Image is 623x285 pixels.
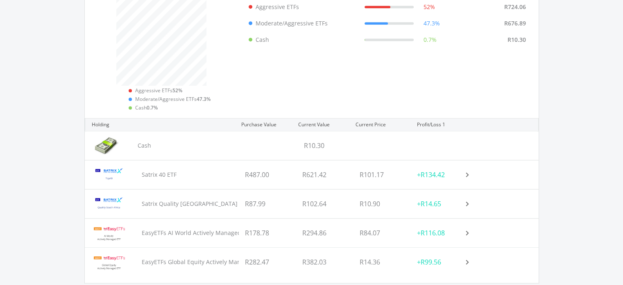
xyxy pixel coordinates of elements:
[85,189,239,218] div: Satrix Quality [GEOGRAPHIC_DATA] ETF
[85,248,239,276] div: EasyETFs Global Equity Actively Managed ETF
[410,119,468,131] div: Profit/Loss 1
[411,189,468,218] div: +R14.65
[249,2,299,11] div: Aggressive ETFs
[411,219,468,247] div: +R116.08
[353,160,411,189] div: R101.17
[91,163,127,186] img: EQU.ZA.STX40.png
[135,87,182,94] span: Aggressive ETFs
[135,96,211,103] span: Moderate/Aggressive ETFs
[445,32,532,48] div: R10.30
[91,221,127,244] img: EQU.ZA.EASYAI.png
[85,189,539,218] mat-expansion-panel-header: Satrix Quality [GEOGRAPHIC_DATA] ETF R87.99 R102.64 R10.90 +R14.65
[365,19,440,27] div: 47.3%
[239,219,296,247] div: R178.78
[239,189,296,218] div: R87.99
[411,248,468,276] div: +R99.56
[296,248,353,276] div: R382.03
[85,131,539,160] mat-expansion-panel-header: Cash R10.30
[349,119,410,131] div: Current Price
[135,104,158,111] span: Cash
[91,251,127,273] img: EQU.ZA.EASYGE.png
[353,189,411,218] div: R10.90
[249,19,328,27] div: Moderate/Aggressive ETFs
[147,104,158,111] strong: 0.7%
[296,189,353,218] div: R102.64
[85,219,539,247] mat-expansion-panel-header: EasyETFs AI World Actively Managed ETF R178.78 R294.86 R84.07 +R116.08
[353,248,411,276] div: R14.36
[365,2,435,11] div: 52%
[353,219,411,247] div: R84.07
[85,131,240,160] div: Cash
[292,119,349,131] div: Current Value
[85,160,239,189] div: Satrix 40 ETF
[411,160,468,189] div: +R134.42
[445,15,532,32] div: R676.89
[239,248,296,276] div: R282.47
[298,131,356,160] div: R10.30
[235,119,292,131] div: Purchase Value
[365,35,437,44] div: 0.7%
[239,160,296,189] div: R487.00
[296,219,353,247] div: R294.86
[172,87,182,94] strong: 52%
[296,160,353,189] div: R621.42
[85,160,539,189] mat-expansion-panel-header: Satrix 40 ETF R487.00 R621.42 R101.17 +R134.42
[85,219,239,247] div: EasyETFs AI World Actively Managed ETF
[249,35,269,44] div: Cash
[197,96,211,103] strong: 47.3%
[91,192,127,215] img: EQU.ZA.STXQUA.png
[91,134,123,157] img: cash.png
[85,119,235,131] div: Holding
[85,248,539,276] mat-expansion-panel-header: EasyETFs Global Equity Actively Managed ETF R282.47 R382.03 R14.36 +R99.56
